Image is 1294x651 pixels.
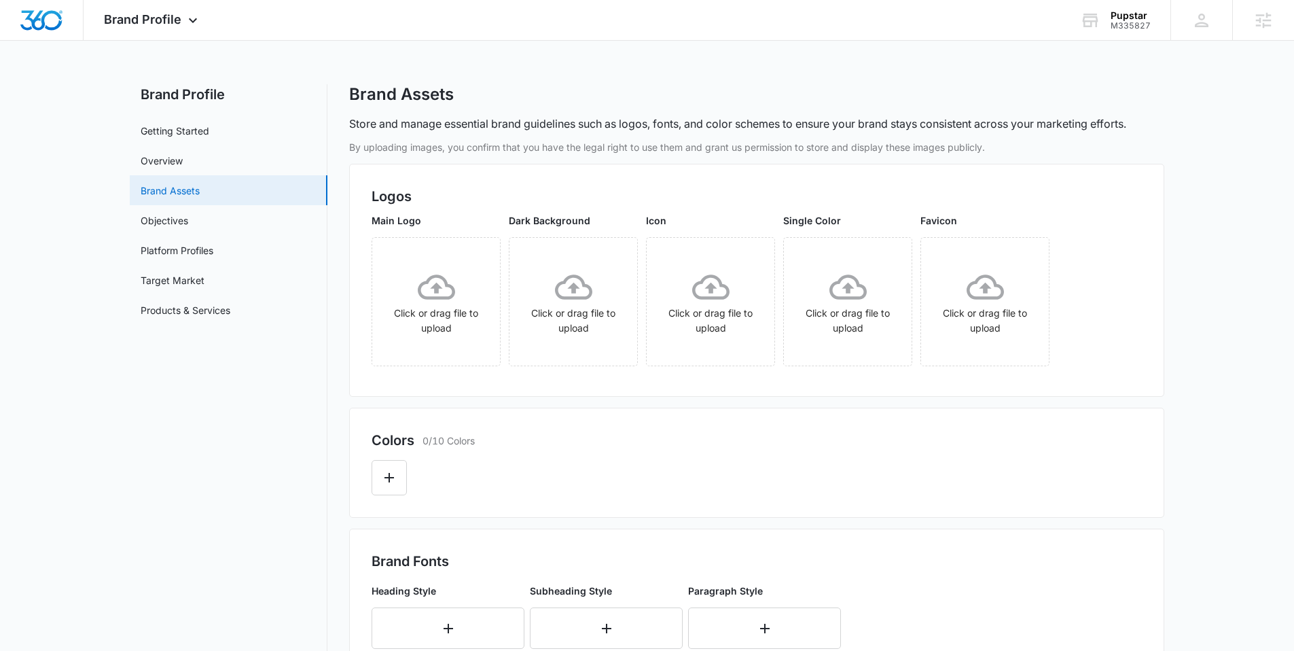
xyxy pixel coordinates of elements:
div: Click or drag file to upload [509,268,637,336]
p: Dark Background [509,213,638,228]
a: Getting Started [141,124,209,138]
p: Subheading Style [530,584,683,598]
h2: Brand Fonts [372,551,1142,571]
a: Target Market [141,273,204,287]
span: Click or drag file to upload [372,238,500,366]
p: Icon [646,213,775,228]
a: Brand Assets [141,183,200,198]
div: Click or drag file to upload [372,268,500,336]
div: Click or drag file to upload [921,268,1049,336]
p: Single Color [783,213,912,228]
h2: Logos [372,186,1142,207]
h2: Brand Profile [130,84,327,105]
span: Click or drag file to upload [784,238,912,366]
p: Heading Style [372,584,524,598]
p: Paragraph Style [688,584,841,598]
span: Click or drag file to upload [921,238,1049,366]
span: Click or drag file to upload [647,238,774,366]
a: Overview [141,154,183,168]
button: Edit Color [372,460,407,495]
div: account id [1111,21,1151,31]
p: 0/10 Colors [423,434,475,448]
h1: Brand Assets [349,84,454,105]
div: Click or drag file to upload [647,268,774,336]
span: Click or drag file to upload [509,238,637,366]
a: Objectives [141,213,188,228]
a: Platform Profiles [141,243,213,258]
a: Products & Services [141,303,230,317]
p: Main Logo [372,213,501,228]
p: Favicon [920,213,1049,228]
h2: Colors [372,430,414,451]
div: Click or drag file to upload [784,268,912,336]
span: Brand Profile [104,12,181,27]
p: By uploading images, you confirm that you have the legal right to use them and grant us permissio... [349,140,1164,154]
div: account name [1111,10,1151,21]
p: Store and manage essential brand guidelines such as logos, fonts, and color schemes to ensure you... [349,116,1126,132]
